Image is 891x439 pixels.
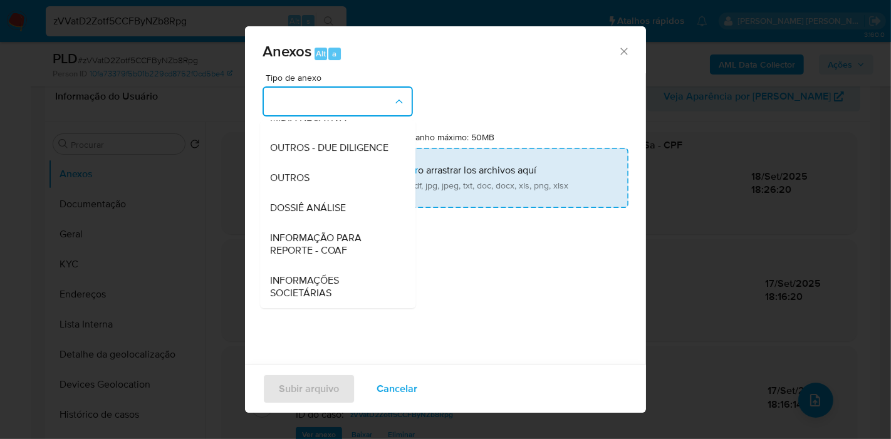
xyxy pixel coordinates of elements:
span: Tipo de anexo [266,73,416,82]
span: OUTROS [270,172,310,184]
span: INFORMAÇÕES SOCIETÁRIAS [270,274,398,299]
span: Anexos [263,40,311,62]
span: MIDIA NEGATIVA [270,111,346,124]
span: INFORMAÇÃO PARA REPORTE - COAF [270,232,398,257]
span: Cancelar [377,375,417,403]
label: Tamanho máximo: 50MB [400,132,495,143]
span: DOSSIÊ ANÁLISE [270,202,346,214]
span: Alt [316,48,326,59]
span: a [332,48,336,59]
span: OUTROS - DUE DILIGENCE [270,142,388,154]
button: Cerrar [618,45,629,56]
button: Cancelar [360,374,434,404]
